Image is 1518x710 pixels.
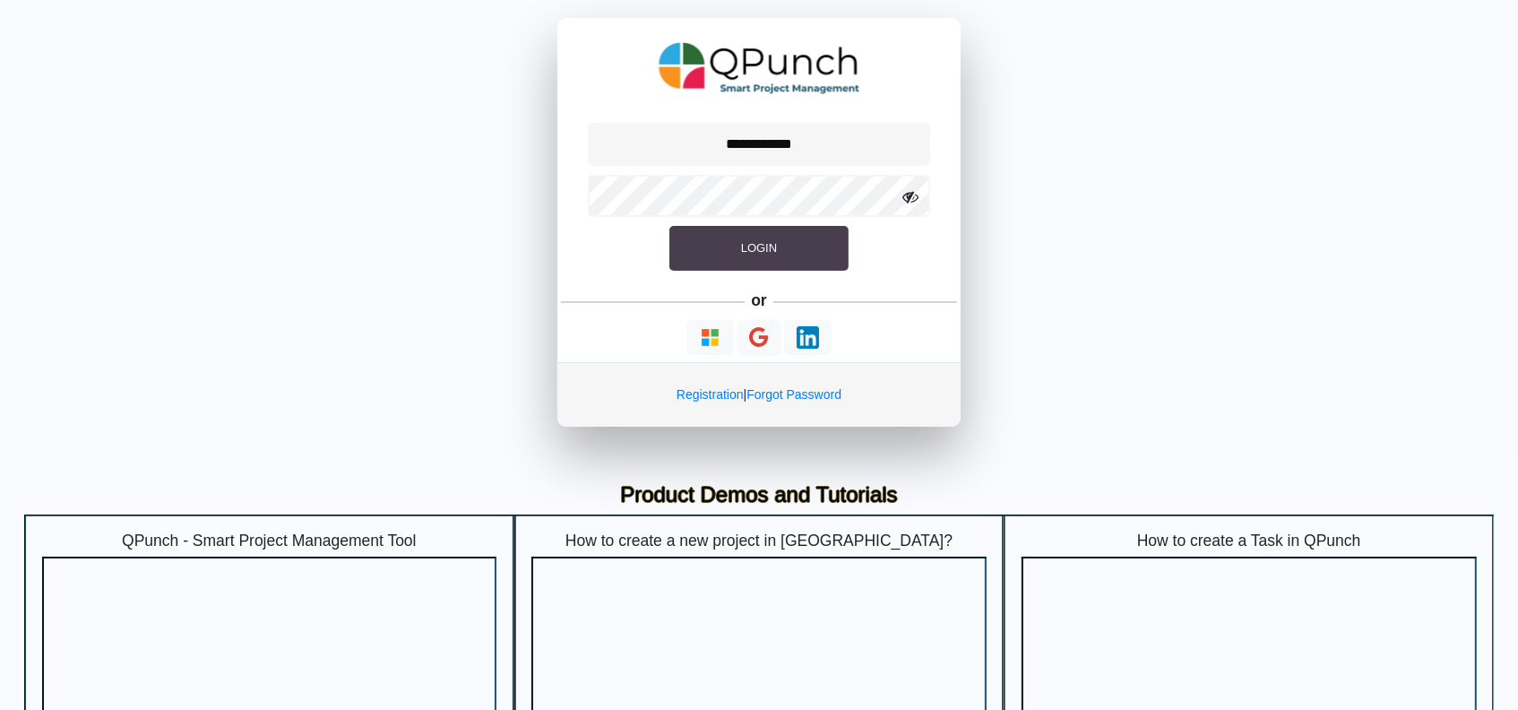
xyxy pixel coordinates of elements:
span: Login [741,241,777,255]
button: Login [669,226,849,271]
h5: QPunch - Smart Project Management Tool [42,532,497,550]
h3: Product Demos and Tutorials [38,482,1480,508]
a: Forgot Password [746,387,841,402]
button: Continue With LinkedIn [784,320,832,355]
img: QPunch [659,36,860,100]
img: Loading... [797,326,819,349]
button: Continue With Microsoft Azure [686,320,734,355]
img: Loading... [699,326,721,349]
a: Registration [677,387,744,402]
h5: How to create a Task in QPunch [1022,532,1477,550]
div: | [557,362,961,427]
h5: or [748,289,771,314]
h5: How to create a new project in [GEOGRAPHIC_DATA]? [531,532,987,550]
button: Continue With Google [737,320,781,357]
